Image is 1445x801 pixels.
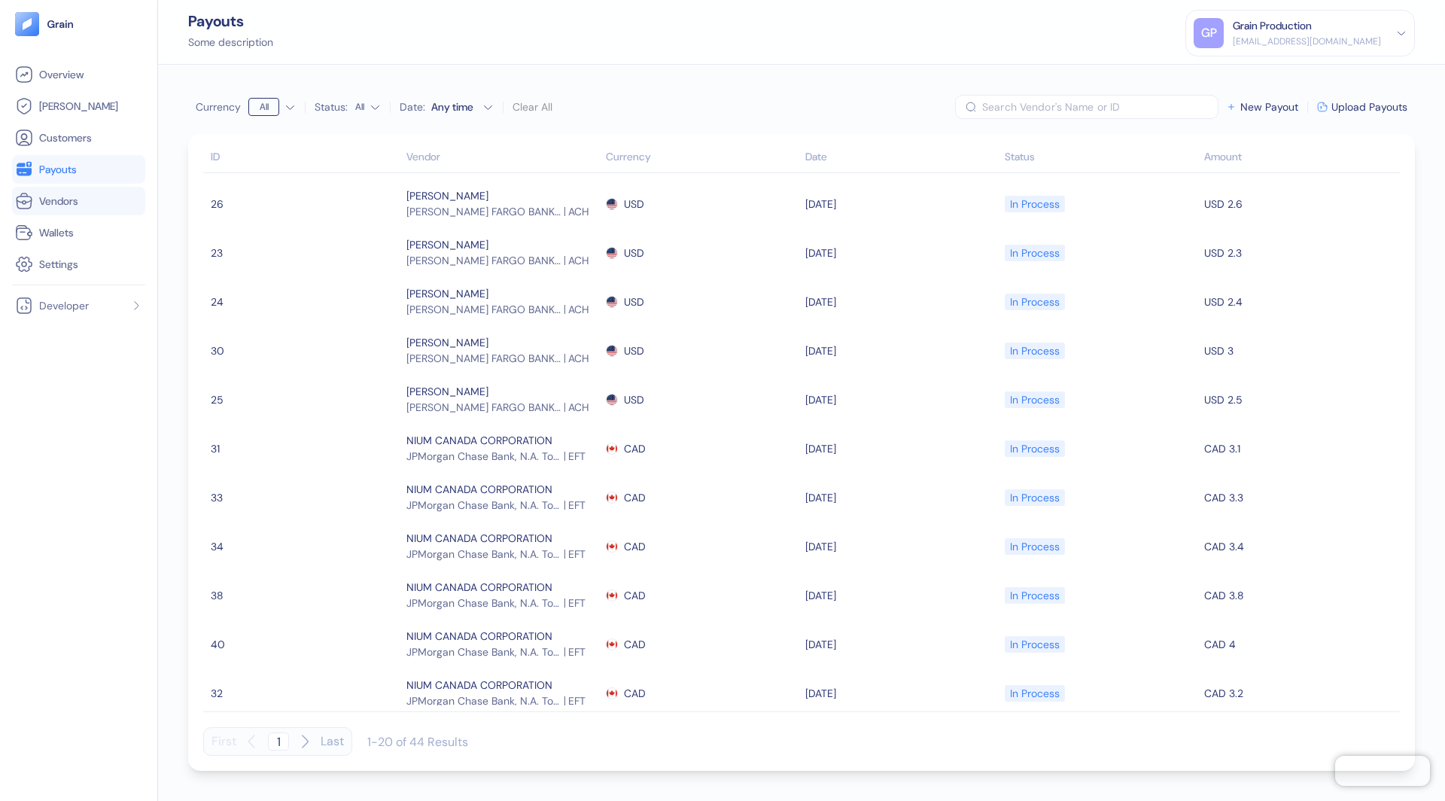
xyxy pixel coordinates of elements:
[802,669,1001,717] td: [DATE]
[406,384,598,400] div: [PERSON_NAME]
[1200,143,1400,173] th: Amount
[15,97,142,115] a: [PERSON_NAME]
[367,734,468,750] div: 1-20 of 44 Results
[406,449,561,464] span: JPMorgan Chase Bank, N.A. Toronto Branch
[568,302,598,317] span: ACH
[1001,143,1200,173] th: Status
[1200,424,1400,473] td: CAD 3.1
[203,424,403,473] td: 31
[406,335,598,351] div: [PERSON_NAME]
[568,253,598,268] span: ACH
[406,433,598,449] div: NIUM CANADA CORPORATION
[203,143,403,173] th: ID
[203,326,403,375] td: 30
[406,498,561,513] span: JPMorgan Chase Bank, N.A. Toronto Branch
[1194,18,1224,48] div: GP
[39,162,77,177] span: Payouts
[188,14,273,29] div: Payouts
[1200,522,1400,571] td: CAD 3.4
[203,228,403,277] td: 23
[624,191,644,217] span: USD
[406,644,561,659] span: JPMorgan Chase Bank, N.A. Toronto Branch
[406,188,598,204] div: [PERSON_NAME]
[1200,326,1400,375] td: USD 3
[1240,102,1298,112] span: New Payout
[802,571,1001,620] td: [DATE]
[568,400,598,415] span: ACH
[624,338,644,364] span: USD
[1010,583,1060,608] div: In Process
[568,351,598,366] span: ACH
[203,473,403,522] td: 33
[39,298,89,313] span: Developer
[47,19,75,29] img: logo
[403,143,602,173] th: Vendor
[568,547,598,562] span: EFT
[802,179,1001,228] td: [DATE]
[624,289,644,315] span: USD
[406,531,598,547] div: NIUM CANADA CORPORATION
[568,595,598,611] span: EFT
[248,95,296,119] button: Currency
[1010,338,1060,364] div: In Process
[1317,102,1407,112] button: Upload Payouts
[203,669,403,717] td: 32
[15,192,142,210] a: Vendors
[1335,756,1430,786] iframe: Chatra live chat
[1200,179,1400,228] td: USD 2.6
[406,547,561,562] span: JPMorgan Chase Bank, N.A. Toronto Branch
[1226,102,1298,112] button: New Payout
[406,351,561,366] span: [PERSON_NAME] FARGO BANK, N.A.
[1233,35,1381,48] div: [EMAIL_ADDRESS][DOMAIN_NAME]
[1010,632,1060,657] div: In Process
[400,99,494,114] button: Date:Any time
[196,102,241,112] label: Currency
[203,375,403,424] td: 25
[1010,387,1060,413] div: In Process
[624,534,646,559] span: CAD
[1233,18,1312,34] div: Grain Production
[406,253,561,268] span: [PERSON_NAME] FARGO BANK, N.A.
[802,424,1001,473] td: [DATE]
[802,375,1001,424] td: [DATE]
[624,632,646,657] span: CAD
[203,179,403,228] td: 26
[431,99,476,114] div: Any time
[315,102,348,112] label: Status:
[39,130,92,145] span: Customers
[624,681,646,706] span: CAD
[602,143,802,173] th: Currency
[406,204,561,219] span: [PERSON_NAME] FARGO BANK, N.A.
[203,522,403,571] td: 34
[802,473,1001,522] td: [DATE]
[802,277,1001,326] td: [DATE]
[1200,669,1400,717] td: CAD 3.2
[802,326,1001,375] td: [DATE]
[203,620,403,669] td: 40
[39,257,78,272] span: Settings
[203,571,403,620] td: 38
[624,387,644,413] span: USD
[355,95,381,119] button: Status:
[188,35,273,50] div: Some description
[802,522,1001,571] td: [DATE]
[1010,289,1060,315] div: In Process
[406,237,598,253] div: [PERSON_NAME]
[15,129,142,147] a: Customers
[1200,473,1400,522] td: CAD 3.3
[406,678,598,693] div: NIUM CANADA CORPORATION
[15,224,142,242] a: Wallets
[568,693,598,708] span: EFT
[406,482,598,498] div: NIUM CANADA CORPORATION
[1010,681,1060,706] div: In Process
[624,436,646,461] span: CAD
[39,99,118,114] span: [PERSON_NAME]
[15,160,142,178] a: Payouts
[15,12,39,36] img: logo-tablet-V2.svg
[406,693,561,708] span: JPMorgan Chase Bank, N.A. Toronto Branch
[568,498,598,513] span: EFT
[406,286,598,302] div: [PERSON_NAME]
[15,255,142,273] a: Settings
[624,240,644,266] span: USD
[406,302,561,317] span: [PERSON_NAME] FARGO BANK, N.A.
